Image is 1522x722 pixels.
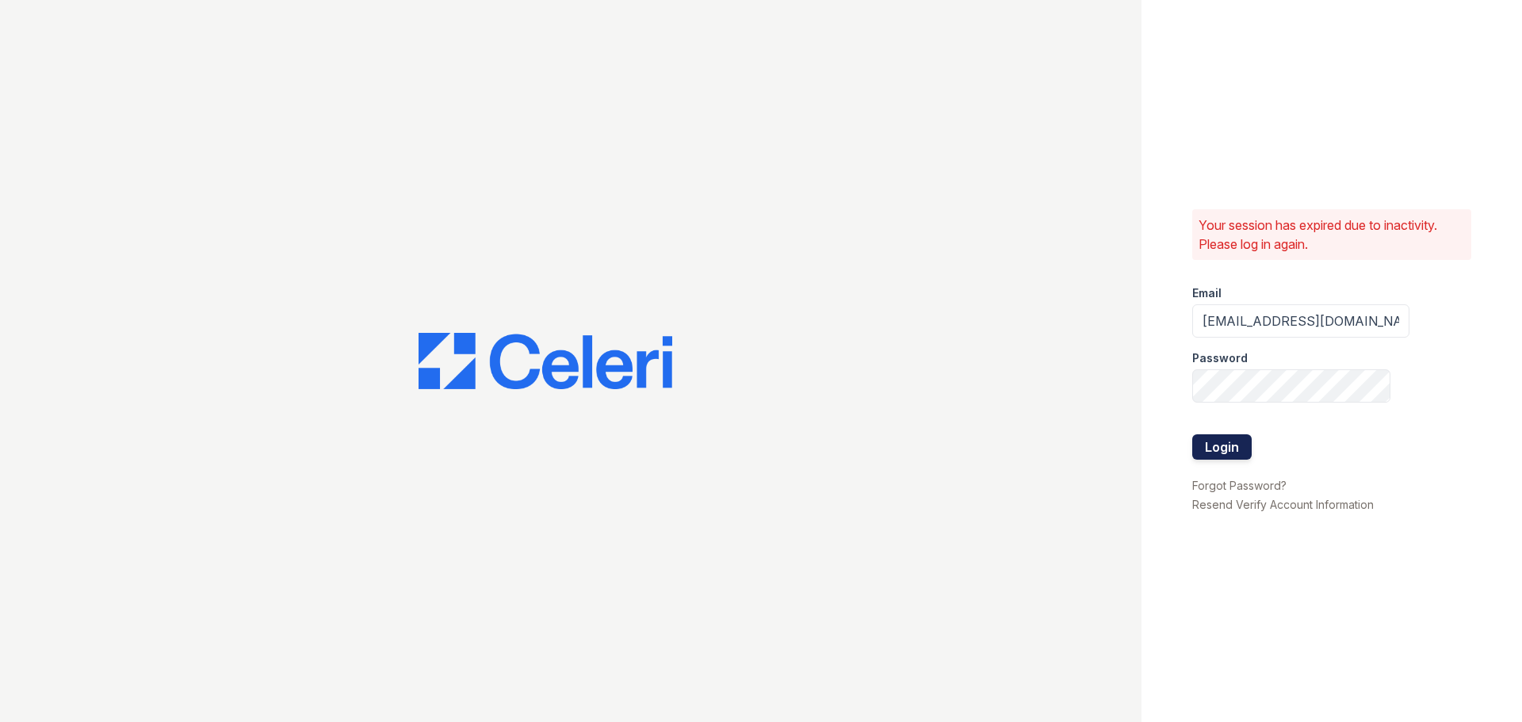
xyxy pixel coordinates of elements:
[1192,479,1287,492] a: Forgot Password?
[1192,434,1252,460] button: Login
[1192,285,1222,301] label: Email
[419,333,672,390] img: CE_Logo_Blue-a8612792a0a2168367f1c8372b55b34899dd931a85d93a1a3d3e32e68fde9ad4.png
[1199,216,1465,254] p: Your session has expired due to inactivity. Please log in again.
[1192,350,1248,366] label: Password
[1192,498,1374,511] a: Resend Verify Account Information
